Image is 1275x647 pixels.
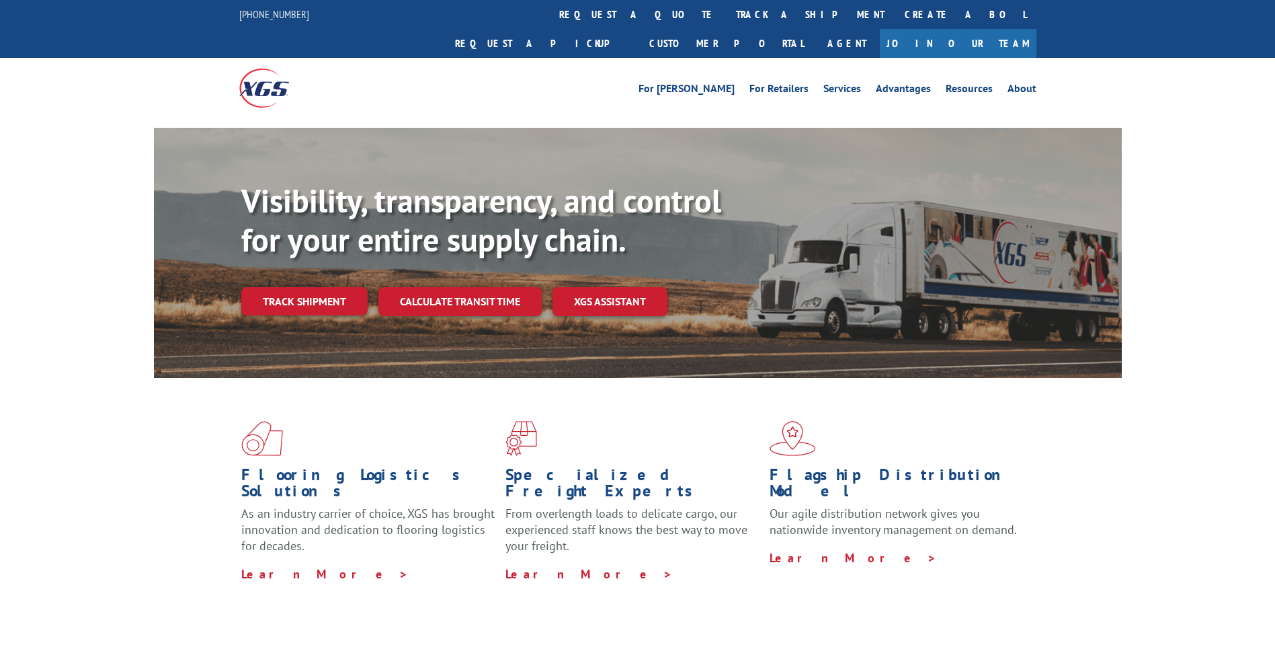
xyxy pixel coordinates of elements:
a: Learn More > [770,550,937,566]
span: Our agile distribution network gives you nationwide inventory management on demand. [770,506,1017,537]
a: Services [823,83,861,98]
a: For Retailers [749,83,809,98]
a: Customer Portal [639,29,814,58]
h1: Specialized Freight Experts [505,467,759,506]
a: Join Our Team [880,29,1036,58]
img: xgs-icon-focused-on-flooring-red [505,421,537,456]
a: Agent [814,29,880,58]
a: Advantages [876,83,931,98]
span: As an industry carrier of choice, XGS has brought innovation and dedication to flooring logistics... [241,506,495,554]
b: Visibility, transparency, and control for your entire supply chain. [241,180,721,260]
a: For [PERSON_NAME] [639,83,735,98]
img: xgs-icon-total-supply-chain-intelligence-red [241,421,283,456]
a: [PHONE_NUMBER] [239,7,309,21]
a: Resources [946,83,993,98]
img: xgs-icon-flagship-distribution-model-red [770,421,816,456]
a: Calculate transit time [378,287,542,316]
h1: Flooring Logistics Solutions [241,467,495,506]
p: From overlength loads to delicate cargo, our experienced staff knows the best way to move your fr... [505,506,759,566]
h1: Flagship Distribution Model [770,467,1024,506]
a: Track shipment [241,287,368,315]
a: About [1007,83,1036,98]
a: Request a pickup [445,29,639,58]
a: Learn More > [241,566,409,582]
a: XGS ASSISTANT [552,287,667,316]
a: Learn More > [505,566,673,582]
